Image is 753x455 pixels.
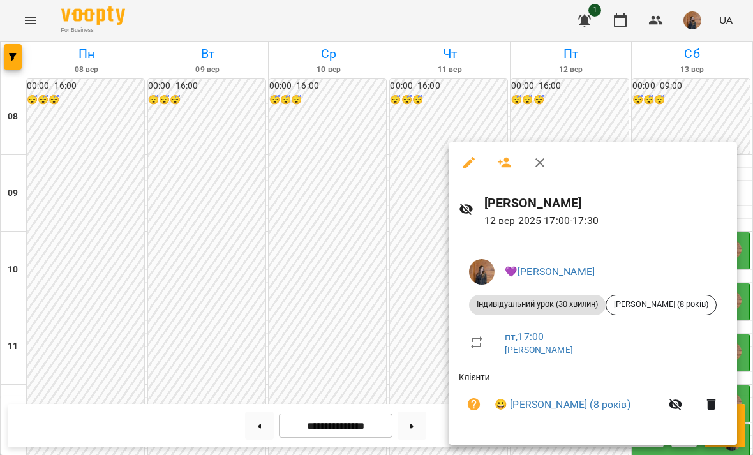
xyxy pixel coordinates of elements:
[505,345,573,355] a: [PERSON_NAME]
[459,389,489,420] button: Візит ще не сплачено. Додати оплату?
[606,295,717,315] div: [PERSON_NAME] (8 років)
[469,299,606,310] span: Індивідуальний урок (30 хвилин)
[495,397,630,412] a: 😀 [PERSON_NAME] (8 років)
[505,331,544,343] a: пт , 17:00
[469,259,495,285] img: 40e98ae57a22f8772c2bdbf2d9b59001.jpeg
[484,193,727,213] h6: [PERSON_NAME]
[505,265,595,278] a: 💜[PERSON_NAME]
[459,371,727,430] ul: Клієнти
[606,299,716,310] span: [PERSON_NAME] (8 років)
[484,213,727,228] p: 12 вер 2025 17:00 - 17:30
